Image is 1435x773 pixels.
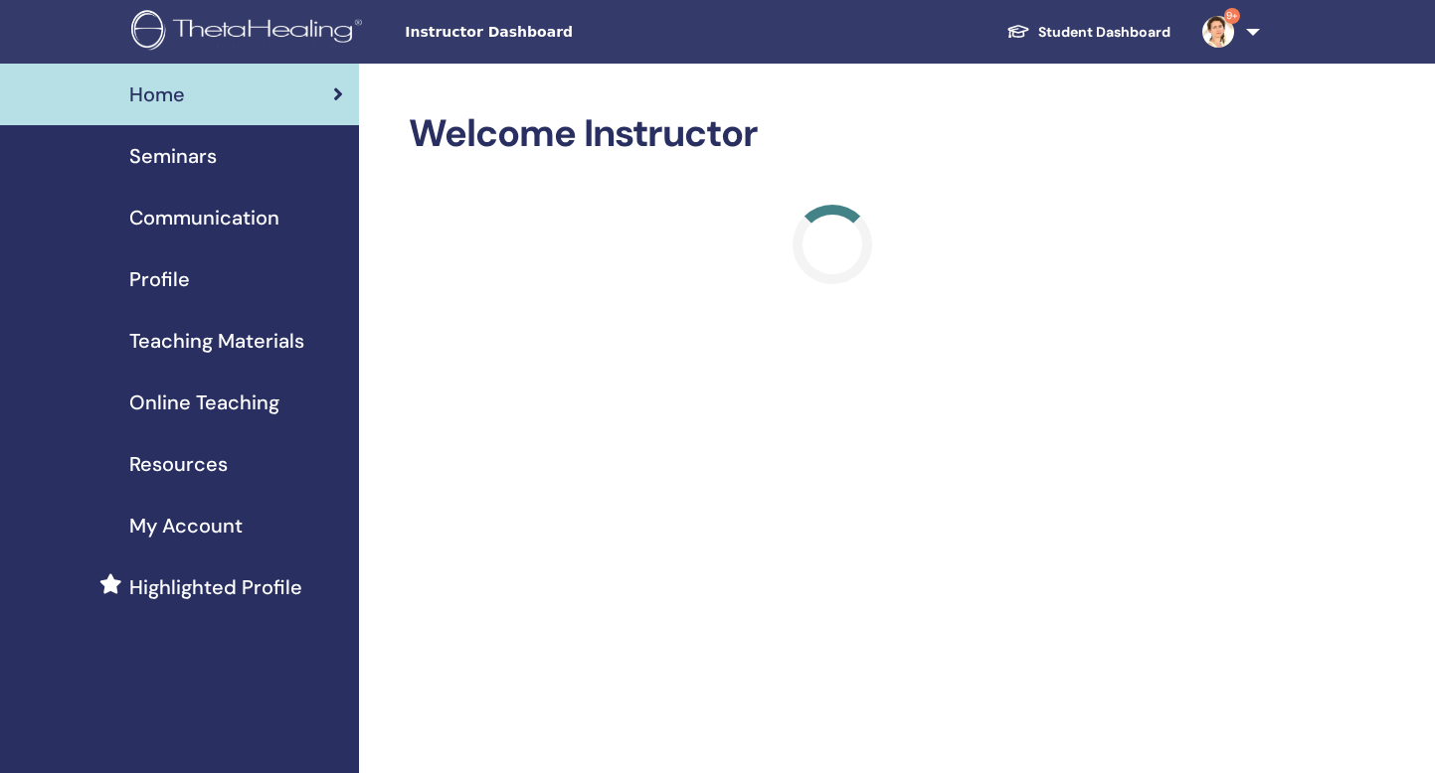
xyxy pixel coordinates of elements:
[129,141,217,171] span: Seminars
[129,326,304,356] span: Teaching Materials
[129,79,185,109] span: Home
[129,203,279,232] span: Communication
[129,387,279,417] span: Online Teaching
[129,449,228,479] span: Resources
[990,14,1186,51] a: Student Dashboard
[1202,16,1234,48] img: default.jpg
[1224,8,1240,24] span: 9+
[129,511,243,541] span: My Account
[129,264,190,294] span: Profile
[405,22,703,43] span: Instructor Dashboard
[409,111,1256,157] h2: Welcome Instructor
[1006,23,1030,40] img: graduation-cap-white.svg
[131,10,369,55] img: logo.png
[129,572,302,602] span: Highlighted Profile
